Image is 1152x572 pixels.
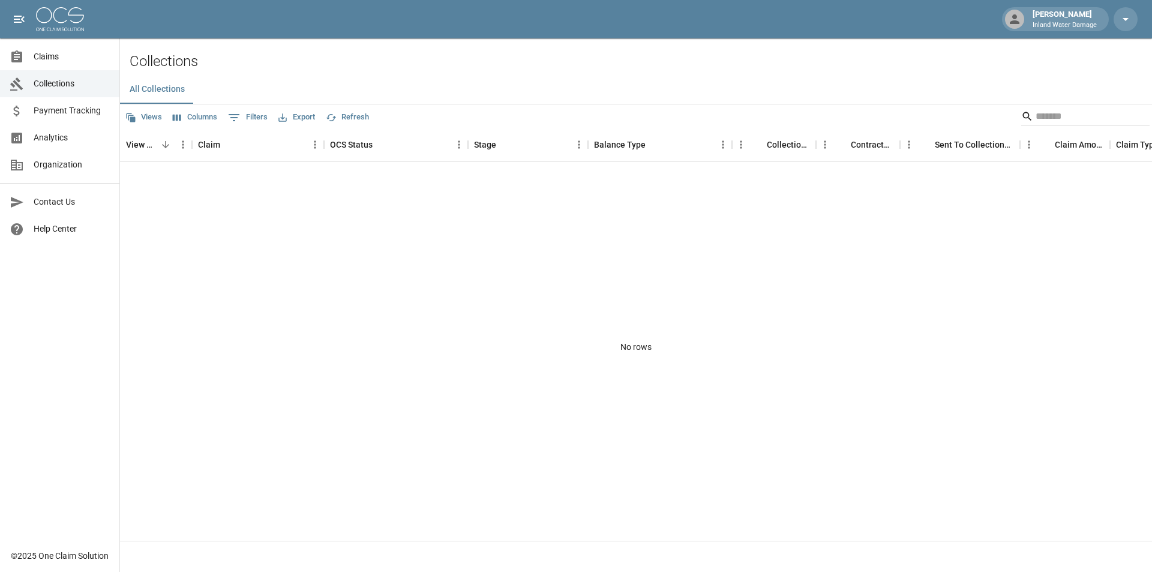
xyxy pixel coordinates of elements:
div: [PERSON_NAME] [1028,8,1102,30]
div: View Collection [120,128,192,161]
div: OCS Status [324,128,468,161]
button: Sort [834,136,851,153]
div: dynamic tabs [120,75,1152,104]
button: Export [275,108,318,127]
button: Select columns [170,108,220,127]
button: Menu [900,136,918,154]
button: Sort [220,136,237,153]
div: Search [1021,107,1150,128]
div: No rows [120,162,1152,532]
span: Contact Us [34,196,110,208]
div: Claim [192,128,324,161]
span: Claims [34,50,110,63]
div: Stage [474,128,496,161]
p: Inland Water Damage [1033,20,1097,31]
div: Claim Amount [1020,128,1110,161]
button: Menu [306,136,324,154]
span: Organization [34,158,110,171]
button: Sort [1038,136,1055,153]
button: Refresh [323,108,372,127]
div: Contractor Amount [851,128,894,161]
div: Collections Fee [732,128,816,161]
button: Sort [373,136,389,153]
button: Menu [1020,136,1038,154]
button: Menu [816,136,834,154]
button: Sort [157,136,174,153]
span: Collections [34,77,110,90]
div: Claim Amount [1055,128,1104,161]
button: Sort [918,136,935,153]
button: Menu [714,136,732,154]
button: Views [122,108,165,127]
div: © 2025 One Claim Solution [11,550,109,562]
h2: Collections [130,53,1152,70]
div: Collections Fee [767,128,810,161]
button: Menu [174,136,192,154]
div: Sent To Collections Date [935,128,1014,161]
button: Sort [750,136,767,153]
span: Payment Tracking [34,104,110,117]
div: Sent To Collections Date [900,128,1020,161]
span: Analytics [34,131,110,144]
div: Stage [468,128,588,161]
div: Contractor Amount [816,128,900,161]
div: Claim [198,128,220,161]
button: Sort [496,136,513,153]
div: OCS Status [330,128,373,161]
div: View Collection [126,128,157,161]
button: Menu [732,136,750,154]
button: All Collections [120,75,194,104]
img: ocs-logo-white-transparent.png [36,7,84,31]
button: Show filters [225,108,271,127]
span: Help Center [34,223,110,235]
button: Sort [646,136,662,153]
button: open drawer [7,7,31,31]
div: Balance Type [588,128,732,161]
div: Balance Type [594,128,646,161]
button: Menu [570,136,588,154]
button: Menu [450,136,468,154]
